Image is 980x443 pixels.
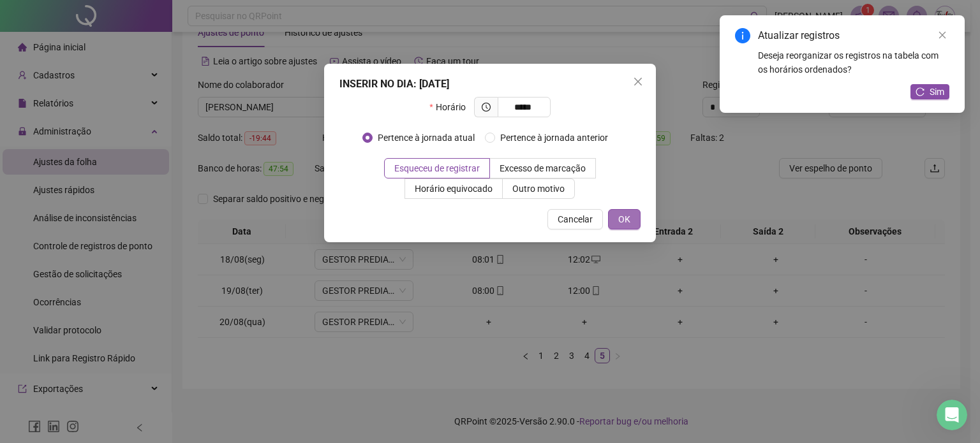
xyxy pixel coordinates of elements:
[935,28,949,42] a: Close
[608,209,641,229] button: OK
[758,28,949,43] div: Atualizar registros
[937,400,967,430] iframe: Intercom live chat
[495,131,613,145] span: Pertence à jornada anterior
[558,212,593,226] span: Cancelar
[512,184,565,194] span: Outro motivo
[910,84,949,99] button: Sim
[758,48,949,76] div: Deseja reorganizar os registros na tabela com os horários ordenados?
[547,209,603,229] button: Cancelar
[339,76,641,92] div: INSERIR NO DIA : [DATE]
[482,103,491,112] span: clock-circle
[930,85,944,99] span: Sim
[429,97,473,117] label: Horário
[633,76,643,87] span: close
[916,87,924,96] span: reload
[415,184,493,194] span: Horário equivocado
[735,28,750,43] span: info-circle
[500,163,586,173] span: Excesso de marcação
[618,212,630,226] span: OK
[628,71,648,92] button: Close
[394,163,480,173] span: Esqueceu de registrar
[373,131,480,145] span: Pertence à jornada atual
[938,31,947,40] span: close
